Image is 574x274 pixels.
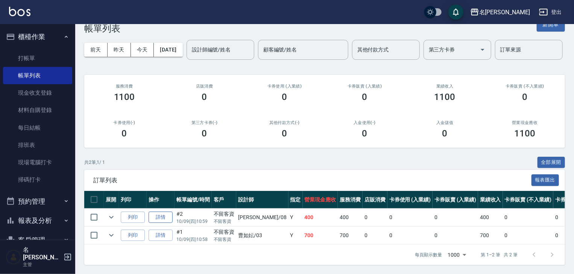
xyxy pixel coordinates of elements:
p: 共 2 筆, 1 / 1 [84,159,105,166]
h3: 0 [442,128,448,139]
div: 1000 [445,245,469,265]
button: 櫃檯作業 [3,27,72,47]
th: 卡券販賣 (不入業績) [503,191,553,209]
h3: 1100 [434,92,456,102]
h5: 名[PERSON_NAME] [23,246,61,261]
button: 全部展開 [538,157,565,168]
td: 700 [303,227,338,244]
td: 0 [433,227,478,244]
h2: 卡券販賣 (入業績) [334,84,396,89]
h3: 服務消費 [93,84,155,89]
a: 掃碼打卡 [3,171,72,188]
p: 每頁顯示數量 [415,251,442,258]
a: 新開單 [537,21,565,28]
button: 登出 [536,5,565,19]
td: 400 [478,209,503,226]
h2: 業績收入 [414,84,476,89]
h2: 入金使用(-) [334,120,396,125]
th: 客戶 [212,191,237,209]
h2: 卡券使用 (入業績) [254,84,316,89]
h2: 卡券販賣 (不入業績) [494,84,556,89]
a: 帳單列表 [3,67,72,84]
th: 設計師 [236,191,288,209]
td: 0 [503,209,553,226]
th: 帳單編號/時間 [175,191,212,209]
a: 詳情 [149,230,173,241]
p: 不留客資 [214,236,235,243]
button: [DATE] [154,43,182,57]
h2: 其他付款方式(-) [254,120,316,125]
img: Logo [9,7,30,16]
th: 指定 [289,191,303,209]
p: 主管 [23,261,61,268]
p: 不留客資 [214,218,235,225]
th: 店販消費 [363,191,387,209]
h2: 入金儲值 [414,120,476,125]
button: 列印 [121,212,145,223]
h3: 0 [202,128,207,139]
span: 訂單列表 [93,177,531,184]
th: 服務消費 [338,191,363,209]
button: save [448,5,463,20]
h3: 0 [282,92,287,102]
p: 10/09 (四) 10:58 [176,236,210,243]
th: 卡券使用 (入業績) [387,191,433,209]
p: 10/09 (四) 10:59 [176,218,210,225]
h3: 1100 [515,128,536,139]
td: 0 [433,209,478,226]
td: 0 [387,209,433,226]
h3: 0 [202,92,207,102]
h3: 1100 [114,92,135,102]
div: 不留客資 [214,228,235,236]
td: 400 [303,209,338,226]
td: 0 [503,227,553,244]
th: 業績收入 [478,191,503,209]
h2: 第三方卡券(-) [173,120,235,125]
p: 第 1–2 筆 共 2 筆 [481,251,518,258]
th: 營業現金應收 [303,191,338,209]
button: expand row [106,230,117,241]
h2: 卡券使用(-) [93,120,155,125]
button: 前天 [84,43,108,57]
td: 700 [478,227,503,244]
div: 名[PERSON_NAME] [479,8,530,17]
a: 打帳單 [3,50,72,67]
button: 報表匯出 [531,174,559,186]
h2: 營業現金應收 [494,120,556,125]
td: #1 [175,227,212,244]
td: 0 [363,227,387,244]
h3: 0 [362,92,367,102]
button: 預約管理 [3,192,72,211]
button: 今天 [131,43,154,57]
td: 0 [363,209,387,226]
a: 詳情 [149,212,173,223]
a: 材料自購登錄 [3,101,72,119]
a: 排班表 [3,136,72,154]
td: Y [289,209,303,226]
th: 卡券販賣 (入業績) [433,191,478,209]
a: 現金收支登錄 [3,84,72,101]
button: 報表及分析 [3,211,72,230]
button: 昨天 [108,43,131,57]
td: 700 [338,227,363,244]
th: 列印 [119,191,147,209]
div: 不留客資 [214,210,235,218]
th: 展開 [104,191,119,209]
h3: 0 [362,128,367,139]
h3: 0 [522,92,528,102]
a: 每日結帳 [3,119,72,136]
h3: 0 [282,128,287,139]
th: 操作 [147,191,175,209]
button: 新開單 [537,18,565,32]
a: 報表匯出 [531,176,559,183]
a: 現場電腦打卡 [3,154,72,171]
h3: 0 [122,128,127,139]
img: Person [6,250,21,265]
h3: 帳單列表 [84,23,120,34]
button: 列印 [121,230,145,241]
button: Open [477,44,489,56]
button: 名[PERSON_NAME] [467,5,533,20]
h2: 店販消費 [173,84,235,89]
td: 曹如妘 /03 [236,227,288,244]
td: #2 [175,209,212,226]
